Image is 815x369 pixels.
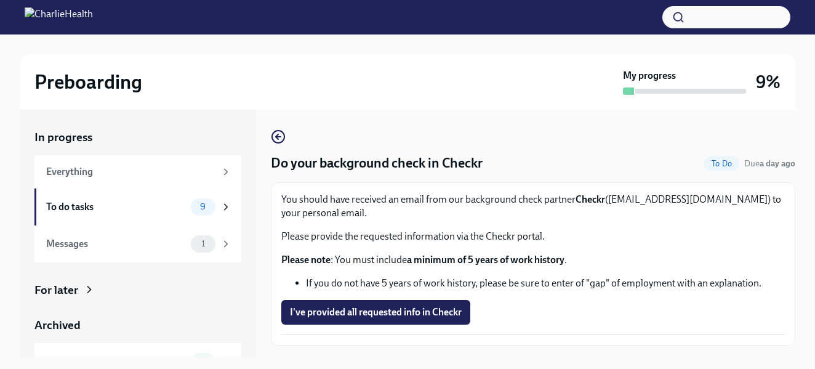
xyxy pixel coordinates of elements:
li: If you do not have 5 years of work history, please be sure to enter of "gap" of employment with a... [306,277,785,290]
strong: Checkr [576,193,605,205]
strong: Please note [281,254,331,266]
strong: a minimum of 5 years of work history [407,254,564,266]
a: Archived [34,317,241,333]
h4: Do your background check in Checkr [271,154,483,172]
span: I've provided all requested info in Checkr [290,306,462,318]
button: I've provided all requested info in Checkr [281,300,470,325]
p: : You must include . [281,253,785,267]
span: 1 [194,239,212,248]
div: For later [34,282,78,298]
span: To Do [704,159,739,168]
a: Messages1 [34,225,241,262]
a: To do tasks9 [34,189,241,225]
h2: Preboarding [34,70,142,94]
span: Due [744,158,795,169]
div: Everything [46,165,215,179]
span: October 2nd, 2025 06:00 [744,158,795,169]
p: You should have received an email from our background check partner ([EMAIL_ADDRESS][DOMAIN_NAME]... [281,193,785,220]
a: Everything [34,155,241,189]
a: In progress [34,129,241,145]
span: 9 [193,202,213,211]
strong: My progress [623,69,676,83]
a: For later [34,282,241,298]
p: Please provide the requested information via the Checkr portal. [281,230,785,243]
h3: 9% [756,71,781,93]
strong: a day ago [760,158,795,169]
div: Completed tasks [46,355,186,368]
div: To do tasks [46,200,186,214]
div: Messages [46,237,186,251]
img: CharlieHealth [25,7,93,27]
